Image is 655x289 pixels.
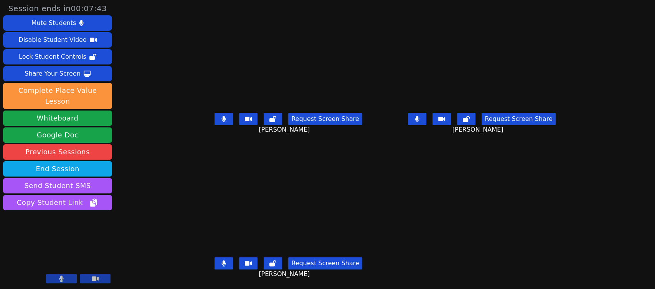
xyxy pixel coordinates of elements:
[18,34,86,46] div: Disable Student Video
[259,269,312,279] span: [PERSON_NAME]
[3,195,112,210] button: Copy Student Link
[3,49,112,64] button: Lock Student Controls
[482,113,555,125] button: Request Screen Share
[3,111,112,126] button: Whiteboard
[71,4,107,13] time: 00:07:43
[3,83,112,109] button: Complete Place Value Lesson
[8,3,107,14] span: Session ends in
[288,257,362,269] button: Request Screen Share
[31,17,76,29] div: Mute Students
[3,161,112,177] button: End Session
[3,144,112,160] a: Previous Sessions
[3,178,112,193] button: Send Student SMS
[25,68,81,80] div: Share Your Screen
[3,66,112,81] button: Share Your Screen
[3,15,112,31] button: Mute Students
[452,125,505,134] span: [PERSON_NAME]
[3,127,112,143] a: Google Doc
[259,125,312,134] span: [PERSON_NAME]
[17,197,98,208] span: Copy Student Link
[288,113,362,125] button: Request Screen Share
[19,51,86,63] div: Lock Student Controls
[3,32,112,48] button: Disable Student Video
